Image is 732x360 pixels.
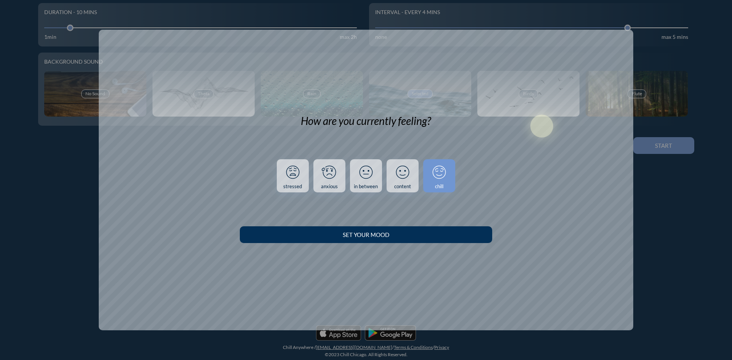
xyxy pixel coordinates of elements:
div: chill [435,184,443,190]
div: anxious [321,184,338,190]
div: Set your Mood [253,231,478,238]
div: content [394,184,411,190]
button: Set your Mood [240,226,492,243]
div: in between [354,184,378,190]
a: anxious [313,159,345,193]
a: chill [423,159,455,193]
a: content [387,159,419,193]
div: stressed [283,184,302,190]
div: How are you currently feeling? [301,115,431,128]
a: stressed [277,159,309,193]
a: in between [350,159,382,193]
